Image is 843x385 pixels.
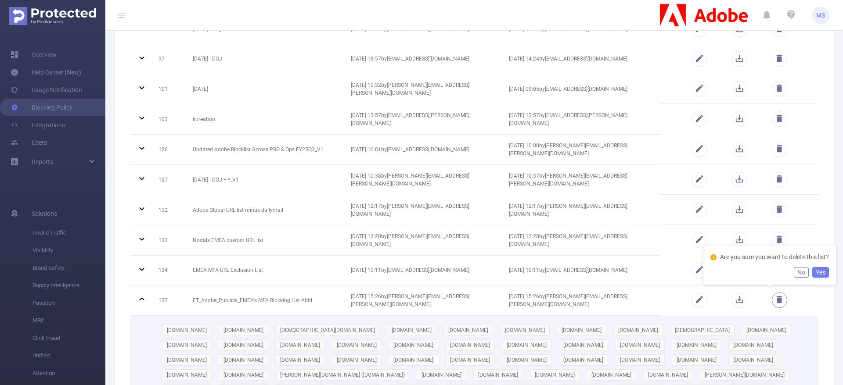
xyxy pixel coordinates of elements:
[812,267,829,278] button: Yes
[351,203,469,217] span: [DATE] 12:17 by [PERSON_NAME][EMAIL_ADDRESS][DOMAIN_NAME]
[710,254,717,260] i: icon: exclamation-circle
[591,372,631,378] span: [DOMAIN_NAME]
[32,364,105,382] span: Attention
[509,203,627,217] span: [DATE] 12:17 by [PERSON_NAME][EMAIL_ADDRESS][DOMAIN_NAME]
[620,357,660,363] span: [DOMAIN_NAME]
[32,158,53,165] span: Reports
[421,372,461,378] span: [DOMAIN_NAME]
[351,56,469,62] span: [DATE] 18:57 by [EMAIL_ADDRESS][DOMAIN_NAME]
[509,173,627,187] span: [DATE] 10:37 by [PERSON_NAME][EMAIL_ADDRESS][PERSON_NAME][DOMAIN_NAME]
[280,327,375,333] span: [DEMOGRAPHIC_DATA][DOMAIN_NAME]
[32,347,105,364] span: Unified
[167,327,207,333] span: [DOMAIN_NAME]
[11,81,82,99] a: Usage Notification
[32,294,105,312] span: Passport
[152,104,186,135] td: 103
[280,342,320,348] span: [DOMAIN_NAME]
[11,99,72,116] a: Blocking Policy
[746,327,786,333] span: [DOMAIN_NAME]
[11,64,81,81] a: Help Center (New)
[152,225,186,256] td: 133
[478,372,518,378] span: [DOMAIN_NAME]
[509,86,627,92] span: [DATE] 09:05 by [EMAIL_ADDRESS][DOMAIN_NAME]
[648,372,688,378] span: [DOMAIN_NAME]
[11,134,47,151] a: Users
[351,112,469,126] span: [DATE] 13:57 by [EMAIL_ADDRESS][PERSON_NAME][DOMAIN_NAME]
[675,327,730,333] span: [DEMOGRAPHIC_DATA]
[393,357,433,363] span: [DOMAIN_NAME]
[280,357,320,363] span: [DOMAIN_NAME]
[733,342,773,348] span: [DOMAIN_NAME]
[620,342,660,348] span: [DOMAIN_NAME]
[223,357,263,363] span: [DOMAIN_NAME]
[152,285,186,316] td: 137
[448,327,488,333] span: [DOMAIN_NAME]
[507,357,547,363] span: [DOMAIN_NAME]
[152,44,186,74] td: 97
[535,372,575,378] span: [DOMAIN_NAME]
[509,293,627,307] span: [DATE] 15:26 by [PERSON_NAME][EMAIL_ADDRESS][PERSON_NAME][DOMAIN_NAME]
[32,312,105,329] span: MRC
[186,104,344,135] td: koreaboo
[450,357,490,363] span: [DOMAIN_NAME]
[223,372,263,378] span: [DOMAIN_NAME]
[337,357,377,363] span: [DOMAIN_NAME]
[351,146,469,153] span: [DATE] 10:01 by [EMAIL_ADDRESS][DOMAIN_NAME]
[32,224,105,242] span: Invalid Traffic
[167,372,207,378] span: [DOMAIN_NAME]
[563,342,603,348] span: [DOMAIN_NAME]
[186,44,344,74] td: [DATE] - DOJ
[32,259,105,277] span: Brand Safety
[186,285,344,316] td: FT_Adobe_Publicis_EMEA's MFA Blocking List Abhi
[733,357,773,363] span: [DOMAIN_NAME]
[186,74,344,104] td: [DATE]
[563,357,603,363] span: [DOMAIN_NAME]
[351,233,469,247] span: [DATE] 12:20 by [PERSON_NAME][EMAIL_ADDRESS][DOMAIN_NAME]
[223,342,263,348] span: [DOMAIN_NAME]
[794,267,809,278] button: No
[32,277,105,294] span: Supply Intelligence
[351,82,469,96] span: [DATE] 10:32 by [PERSON_NAME][EMAIL_ADDRESS][PERSON_NAME][DOMAIN_NAME]
[677,342,717,348] span: [DOMAIN_NAME]
[450,342,490,348] span: [DOMAIN_NAME]
[816,7,825,24] span: MS
[152,135,186,165] td: 126
[509,143,627,157] span: [DATE] 10:00 by [PERSON_NAME][EMAIL_ADDRESS][PERSON_NAME][DOMAIN_NAME]
[152,74,186,104] td: 101
[186,256,344,285] td: EMEA MFA URL Exclusion List
[9,7,96,25] img: Protected Media
[152,165,186,195] td: 127
[392,327,432,333] span: [DOMAIN_NAME]
[152,256,186,285] td: 134
[337,342,377,348] span: [DOMAIN_NAME]
[167,342,207,348] span: [DOMAIN_NAME]
[562,327,602,333] span: [DOMAIN_NAME]
[677,357,717,363] span: [DOMAIN_NAME]
[32,242,105,259] span: Visibility
[11,46,57,64] a: Overview
[186,225,344,256] td: Nodals EMEA custom URL list
[32,153,53,171] a: Reports
[705,372,785,378] span: [PERSON_NAME][DOMAIN_NAME]
[186,165,344,195] td: [DATE] - DOJ + *_V1
[710,253,829,262] div: Are you sure you want to delete this list?
[223,327,263,333] span: [DOMAIN_NAME]
[509,56,627,62] span: [DATE] 14:24 by [EMAIL_ADDRESS][DOMAIN_NAME]
[509,233,627,247] span: [DATE] 12:20 by [PERSON_NAME][EMAIL_ADDRESS][DOMAIN_NAME]
[509,267,627,273] span: [DATE] 10:11 by [EMAIL_ADDRESS][DOMAIN_NAME]
[32,205,57,222] span: Solutions
[393,342,433,348] span: [DOMAIN_NAME]
[32,329,105,347] span: Click Fraud
[505,327,545,333] span: [DOMAIN_NAME]
[152,195,186,225] td: 132
[280,372,405,378] span: [PERSON_NAME][DOMAIN_NAME] ([DOMAIN_NAME])
[167,357,207,363] span: [DOMAIN_NAME]
[186,195,344,225] td: Adobe Global URL list minus dailymail
[618,327,658,333] span: [DOMAIN_NAME]
[507,342,547,348] span: [DOMAIN_NAME]
[11,116,65,134] a: Integrations
[186,135,344,165] td: Updated Adobe Blocklist Across PRG & Ops FY25Q3_V1
[351,267,469,273] span: [DATE] 10:11 by [EMAIL_ADDRESS][DOMAIN_NAME]
[351,293,469,307] span: [DATE] 15:26 by [PERSON_NAME][EMAIL_ADDRESS][PERSON_NAME][DOMAIN_NAME]
[351,173,469,187] span: [DATE] 10:38 by [PERSON_NAME][EMAIL_ADDRESS][PERSON_NAME][DOMAIN_NAME]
